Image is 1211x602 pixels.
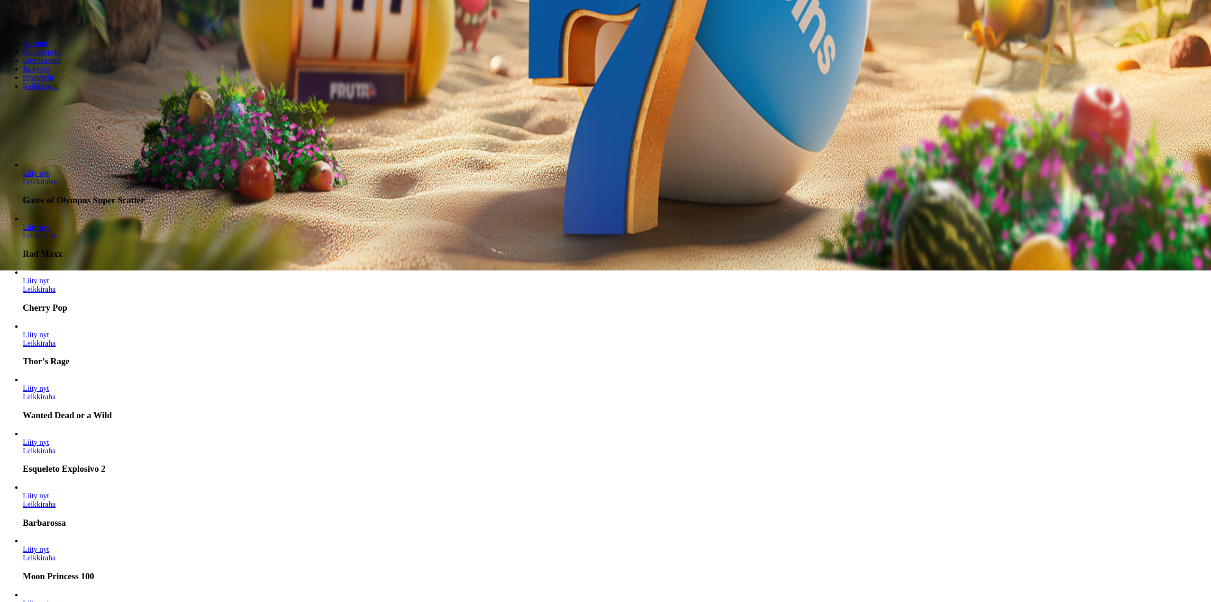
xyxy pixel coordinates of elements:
[23,554,55,562] a: Moon Princess 100
[23,285,55,293] a: Cherry Pop
[23,430,1207,475] article: Esqueleto Explosivo 2
[23,438,49,446] a: Esqueleto Explosivo 2
[23,393,55,401] a: Wanted Dead or a Wild
[23,518,1207,528] h3: Barbarossa
[23,223,49,231] span: Liity nyt
[23,384,49,392] a: Wanted Dead or a Wild
[23,178,55,186] a: Gates of Olympus Super Scatter
[23,161,1207,206] article: Gates of Olympus Super Scatter
[23,169,49,177] a: Gates of Olympus Super Scatter
[23,82,59,90] a: Kaikki pelit
[23,356,1207,367] h3: Thor’s Rage
[23,571,1207,582] h3: Moon Princess 100
[23,545,49,553] a: Moon Princess 100
[23,537,1207,582] article: Moon Princess 100
[23,169,49,177] span: Liity nyt
[23,215,1207,260] article: Rad Maxx
[23,376,1207,421] article: Wanted Dead or a Wild
[23,464,1207,474] h3: Esqueleto Explosivo 2
[23,483,1207,528] article: Barbarossa
[23,195,1207,206] h3: Gates of Olympus Super Scatter
[23,322,1207,367] article: Thor’s Rage
[23,268,1207,313] article: Cherry Pop
[23,447,55,455] a: Esqueleto Explosivo 2
[23,331,49,339] span: Liity nyt
[23,500,55,508] a: Barbarossa
[23,73,54,81] a: Pöytäpelit
[4,23,1207,90] nav: Lobby
[23,56,60,64] a: Live Kasino
[23,492,49,500] span: Liity nyt
[23,331,49,339] a: Thor’s Rage
[23,65,50,73] a: Jackpotit
[23,384,49,392] span: Liity nyt
[23,39,47,47] a: Suositut
[23,545,49,553] span: Liity nyt
[23,277,49,285] a: Cherry Pop
[23,232,55,240] a: Rad Maxx
[23,303,1207,313] h3: Cherry Pop
[23,438,49,446] span: Liity nyt
[23,48,61,56] a: Kolikkopelit
[23,249,1207,259] h3: Rad Maxx
[23,492,49,500] a: Barbarossa
[23,410,1207,421] h3: Wanted Dead or a Wild
[23,339,55,347] a: Thor’s Rage
[23,277,49,285] span: Liity nyt
[23,223,49,231] a: Rad Maxx
[4,23,1207,108] header: Lobby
